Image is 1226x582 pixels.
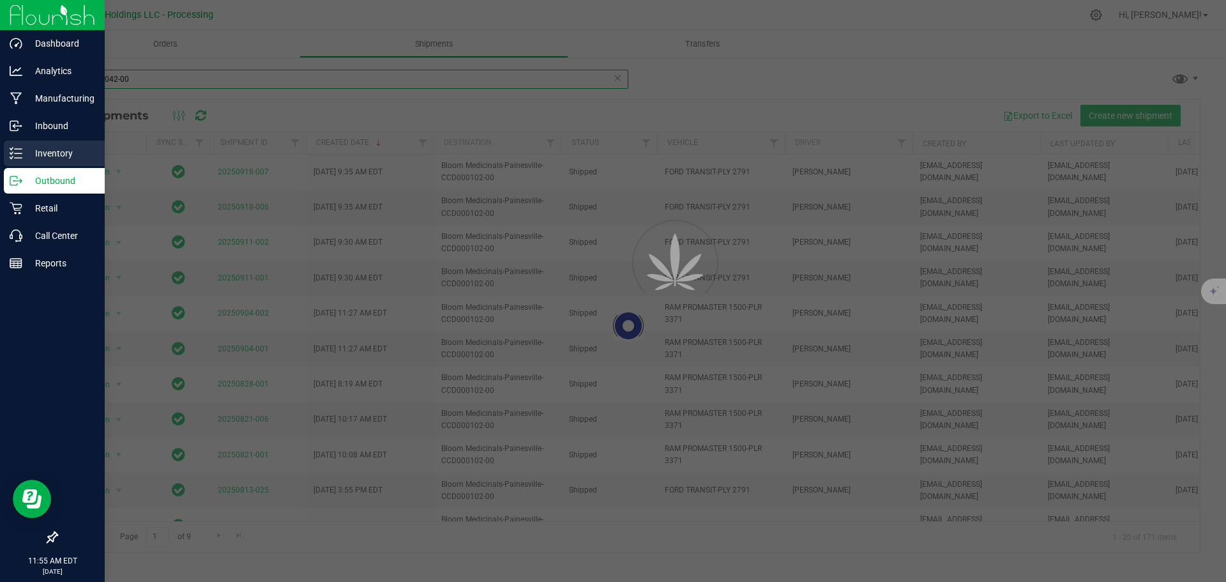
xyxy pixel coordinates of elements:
inline-svg: Outbound [10,174,22,187]
p: Manufacturing [22,91,99,106]
p: 11:55 AM EDT [6,555,99,567]
p: Outbound [22,173,99,188]
inline-svg: Retail [10,202,22,215]
p: Reports [22,256,99,271]
p: [DATE] [6,567,99,576]
inline-svg: Inbound [10,119,22,132]
p: Dashboard [22,36,99,51]
p: Call Center [22,228,99,243]
inline-svg: Dashboard [10,37,22,50]
p: Inventory [22,146,99,161]
inline-svg: Call Center [10,229,22,242]
iframe: Resource center [13,480,51,518]
p: Retail [22,201,99,216]
p: Analytics [22,63,99,79]
inline-svg: Reports [10,257,22,270]
inline-svg: Analytics [10,65,22,77]
p: Inbound [22,118,99,134]
inline-svg: Inventory [10,147,22,160]
inline-svg: Manufacturing [10,92,22,105]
